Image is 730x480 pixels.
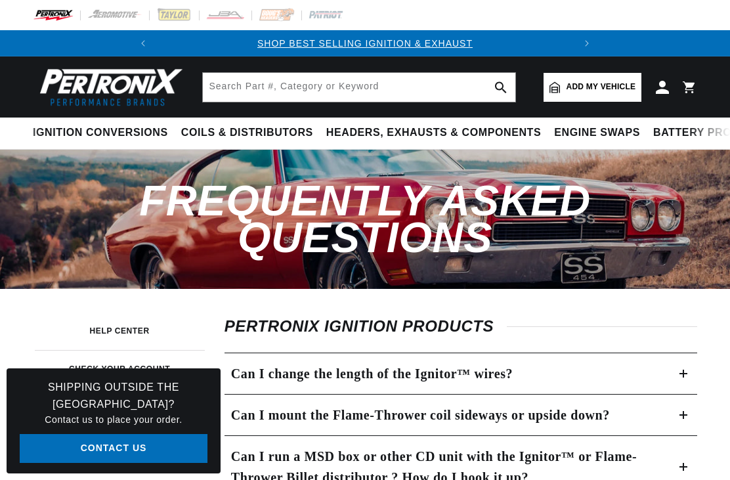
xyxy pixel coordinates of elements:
button: Translation missing: en.sections.announcements.previous_announcement [130,30,156,56]
h3: Shipping Outside the [GEOGRAPHIC_DATA]? [20,379,207,412]
span: Pertronix Ignition Products [225,317,507,335]
summary: Engine Swaps [547,118,647,148]
span: Frequently Asked Questions [139,177,590,261]
div: Announcement [156,36,574,51]
p: Contact us to place your order. [20,412,207,427]
summary: Can I change the length of the Ignitor™ wires? [225,353,697,394]
span: Coils & Distributors [181,126,313,140]
span: Headers, Exhausts & Components [326,126,541,140]
h3: Can I change the length of the Ignitor™ wires? [231,363,513,384]
h3: Can I mount the Flame-Thrower coil sideways or upside down? [231,404,610,425]
a: Help Center [35,312,205,350]
img: Pertronix [33,64,184,110]
h3: Help Center [90,328,150,334]
span: Add my vehicle [567,81,636,93]
span: Engine Swaps [554,126,640,140]
span: Ignition Conversions [33,126,168,140]
input: Search Part #, Category or Keyword [203,73,515,102]
a: Add my vehicle [544,73,642,102]
a: Contact Us [20,434,207,464]
div: 1 of 2 [156,36,574,51]
button: search button [486,73,515,102]
h3: Check your account [69,366,170,372]
summary: Coils & Distributors [175,118,320,148]
a: Check your account [35,350,205,388]
summary: Headers, Exhausts & Components [320,118,547,148]
a: SHOP BEST SELLING IGNITION & EXHAUST [257,38,473,49]
summary: Can I mount the Flame-Thrower coil sideways or upside down? [225,395,697,435]
summary: Ignition Conversions [33,118,175,148]
button: Translation missing: en.sections.announcements.next_announcement [574,30,600,56]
